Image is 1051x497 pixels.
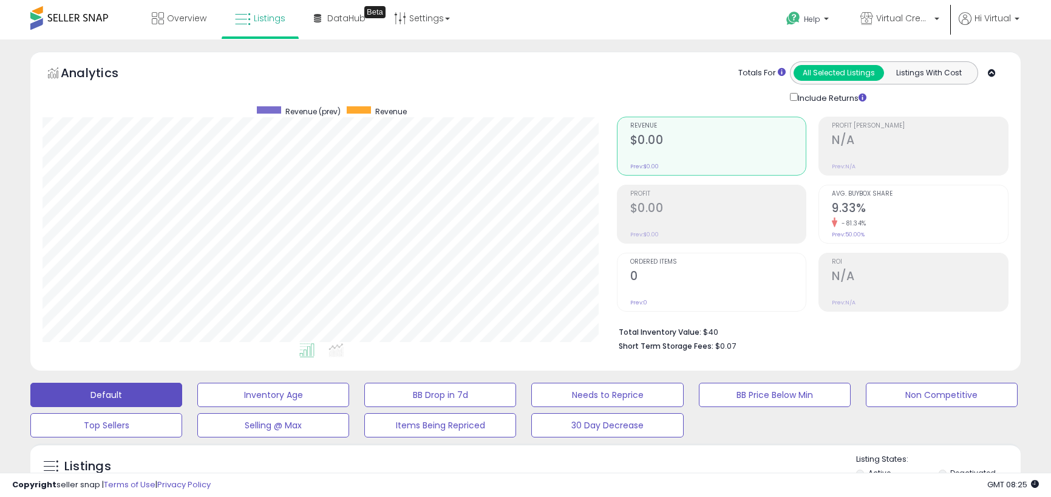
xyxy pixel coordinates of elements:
[364,383,516,407] button: BB Drop in 7d
[832,231,865,238] small: Prev: 50.00%
[285,106,341,117] span: Revenue (prev)
[630,133,806,149] h2: $0.00
[832,191,1008,197] span: Avg. Buybox Share
[630,299,647,306] small: Prev: 0
[30,413,182,437] button: Top Sellers
[375,106,407,117] span: Revenue
[832,299,855,306] small: Prev: N/A
[12,479,56,490] strong: Copyright
[167,12,206,24] span: Overview
[832,133,1008,149] h2: N/A
[699,383,851,407] button: BB Price Below Min
[950,468,996,478] label: Deactivated
[64,458,111,475] h5: Listings
[197,413,349,437] button: Selling @ Max
[364,6,386,18] div: Tooltip anchor
[327,12,366,24] span: DataHub
[974,12,1011,24] span: Hi Virtual
[104,479,155,490] a: Terms of Use
[794,65,884,81] button: All Selected Listings
[883,65,974,81] button: Listings With Cost
[781,91,881,105] div: Include Returns
[630,269,806,286] h2: 0
[197,383,349,407] button: Inventory Age
[630,259,806,266] span: Ordered Items
[832,201,1008,218] h2: 9.33%
[856,454,1021,465] p: Listing States:
[61,64,142,84] h5: Analytics
[868,468,891,478] label: Active
[12,479,211,491] div: seller snap | |
[619,324,999,338] li: $40
[832,269,1008,286] h2: N/A
[866,383,1018,407] button: Non Competitive
[832,259,1008,266] span: ROI
[157,479,211,490] a: Privacy Policy
[837,219,866,228] small: -81.34%
[619,341,713,351] b: Short Term Storage Fees:
[619,327,701,337] b: Total Inventory Value:
[630,201,806,218] h2: $0.00
[30,383,182,407] button: Default
[959,12,1019,39] a: Hi Virtual
[254,12,285,24] span: Listings
[630,123,806,129] span: Revenue
[630,191,806,197] span: Profit
[364,413,516,437] button: Items Being Repriced
[786,11,801,26] i: Get Help
[876,12,931,24] span: Virtual Creative USA
[630,231,659,238] small: Prev: $0.00
[777,2,841,39] a: Help
[630,163,659,170] small: Prev: $0.00
[804,14,820,24] span: Help
[531,383,683,407] button: Needs to Reprice
[832,123,1008,129] span: Profit [PERSON_NAME]
[738,67,786,79] div: Totals For
[715,340,736,352] span: $0.07
[832,163,855,170] small: Prev: N/A
[987,479,1039,490] span: 2025-10-13 08:25 GMT
[531,413,683,437] button: 30 Day Decrease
